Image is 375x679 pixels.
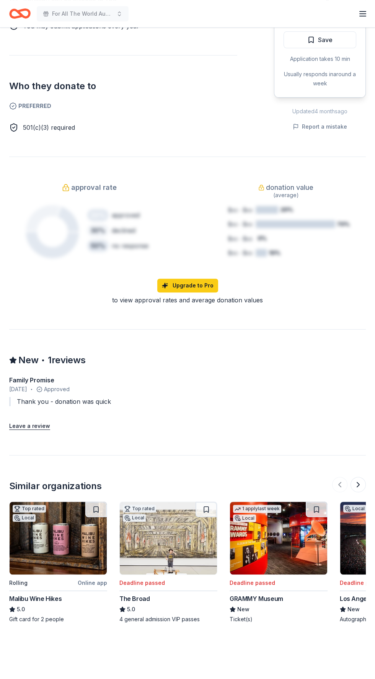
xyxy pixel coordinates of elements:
div: Local [13,514,36,522]
span: 5.0 [127,605,135,614]
span: • [41,356,45,364]
span: For All The World Auction Extravaganza [52,9,113,18]
tspan: 70% [337,220,350,227]
img: Image for Malibu Wine Hikes [10,502,107,575]
tspan: 10% [269,249,280,256]
tspan: $xx - $xx [228,250,253,256]
div: Local [343,505,366,513]
div: GRAMMY Museum [230,594,283,603]
a: Image for The BroadTop ratedLocalDeadline passedThe Broad5.04 general admission VIP passes [119,501,217,623]
a: Upgrade to Pro [157,279,218,292]
div: 50 % [87,240,109,252]
tspan: $xx - $xx [228,221,253,227]
span: Save [318,35,333,45]
div: Deadline passed [119,578,165,588]
span: 5.0 [17,605,25,614]
div: to view approval rates and average donation values [9,295,366,305]
div: Ticket(s) [230,615,328,623]
div: approved [112,211,140,220]
div: Online app [78,578,107,588]
span: Preferred [9,101,237,111]
div: Deadline passed [230,578,275,588]
div: (average) [206,191,366,200]
div: Gift card for 2 people [9,615,107,623]
span: New [18,354,39,366]
div: Similar organizations [9,480,102,492]
div: Usually responds in around a week [284,70,356,88]
div: 1 apply last week [233,505,281,513]
tspan: $xx - $xx [228,235,253,242]
div: no response [112,241,148,250]
tspan: 0% [258,235,267,242]
div: Family Promise [9,375,169,385]
div: Top rated [123,505,156,513]
span: New [347,605,360,614]
div: Application takes 10 min [284,54,356,64]
button: Leave a review [9,421,50,431]
div: Updated 4 months ago [274,107,366,116]
div: Rolling [9,578,28,588]
div: Local [233,514,256,522]
div: 30 % [87,224,109,237]
div: Approved [9,385,169,394]
a: Image for Malibu Wine HikesTop ratedLocalRollingOnline appMalibu Wine Hikes5.0Gift card for 2 people [9,501,107,623]
button: Save [284,31,356,48]
div: declined [112,226,135,235]
img: Image for GRAMMY Museum [230,502,327,575]
div: Malibu Wine Hikes [9,594,62,603]
button: For All The World Auction Extravaganza [37,6,129,21]
a: Image for GRAMMY Museum1 applylast weekLocalDeadline passedGRAMMY MuseumNewTicket(s) [230,501,328,623]
span: 501(c)(3) required [23,124,75,131]
span: New [237,605,249,614]
h2: Who they donate to [9,80,237,92]
div: 20 % [87,209,109,221]
div: 4 general admission VIP passes [119,615,217,623]
div: Top rated [13,505,46,513]
button: Report a mistake [293,122,347,131]
div: The Broad [119,594,150,603]
span: approval rate [71,181,117,194]
div: Thank you - donation was quick [9,397,169,406]
span: 1 reviews [48,354,86,366]
div: Local [123,514,146,522]
span: donation value [266,181,313,194]
span: • [31,386,33,392]
img: Image for The Broad [120,502,217,575]
tspan: 20% [280,206,293,213]
tspan: $xx - $xx [228,207,253,213]
span: [DATE] [9,385,27,394]
a: Home [9,5,31,23]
